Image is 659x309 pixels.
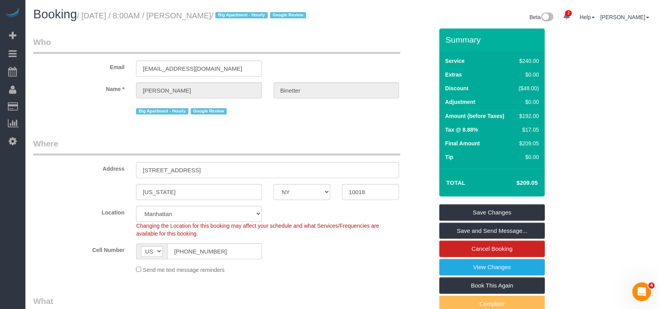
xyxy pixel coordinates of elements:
[143,267,224,273] span: Send me text message reminders
[439,223,545,239] a: Save and Send Message...
[5,8,20,19] img: Automaid Logo
[33,138,400,155] legend: Where
[211,11,308,20] span: /
[445,139,480,147] label: Final Amount
[445,71,462,79] label: Extras
[632,282,651,301] iframe: Intercom live chat
[191,108,227,114] span: Google Review
[541,13,553,23] img: New interface
[33,7,77,21] span: Booking
[516,126,539,134] div: $17.05
[136,108,188,114] span: Big Apartment - Hourly
[445,126,478,134] label: Tax @ 8.88%
[27,61,130,71] label: Email
[516,84,539,92] div: ($48.00)
[27,243,130,254] label: Cell Number
[600,14,649,20] a: [PERSON_NAME]
[439,241,545,257] a: Cancel Booking
[77,11,308,20] small: / [DATE] / 8:00AM / [PERSON_NAME]
[516,153,539,161] div: $0.00
[580,14,595,20] a: Help
[342,184,399,200] input: Zip Code
[445,112,504,120] label: Amount (before Taxes)
[439,204,545,221] a: Save Changes
[27,82,130,93] label: Name *
[439,277,545,294] a: Book This Again
[33,36,400,54] legend: Who
[136,223,379,237] span: Changing the Location for this booking may affect your schedule and what Services/Frequencies are...
[445,84,469,92] label: Discount
[530,14,554,20] a: Beta
[445,57,465,65] label: Service
[445,153,453,161] label: Tip
[516,57,539,65] div: $240.00
[27,162,130,173] label: Address
[516,112,539,120] div: $192.00
[445,98,475,106] label: Adjustment
[446,35,541,44] h3: Summary
[136,61,261,77] input: Email
[446,179,466,186] strong: Total
[167,243,261,259] input: Cell Number
[493,180,538,186] h4: $209.05
[136,82,261,98] input: First Name
[27,206,130,216] label: Location
[270,12,306,18] span: Google Review
[559,8,574,25] a: 2
[136,184,261,200] input: City
[516,139,539,147] div: $209.05
[516,71,539,79] div: $0.00
[215,12,267,18] span: Big Apartment - Hourly
[648,282,655,289] span: 4
[274,82,399,98] input: Last Name
[516,98,539,106] div: $0.00
[439,259,545,275] a: View Changes
[565,10,572,16] span: 2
